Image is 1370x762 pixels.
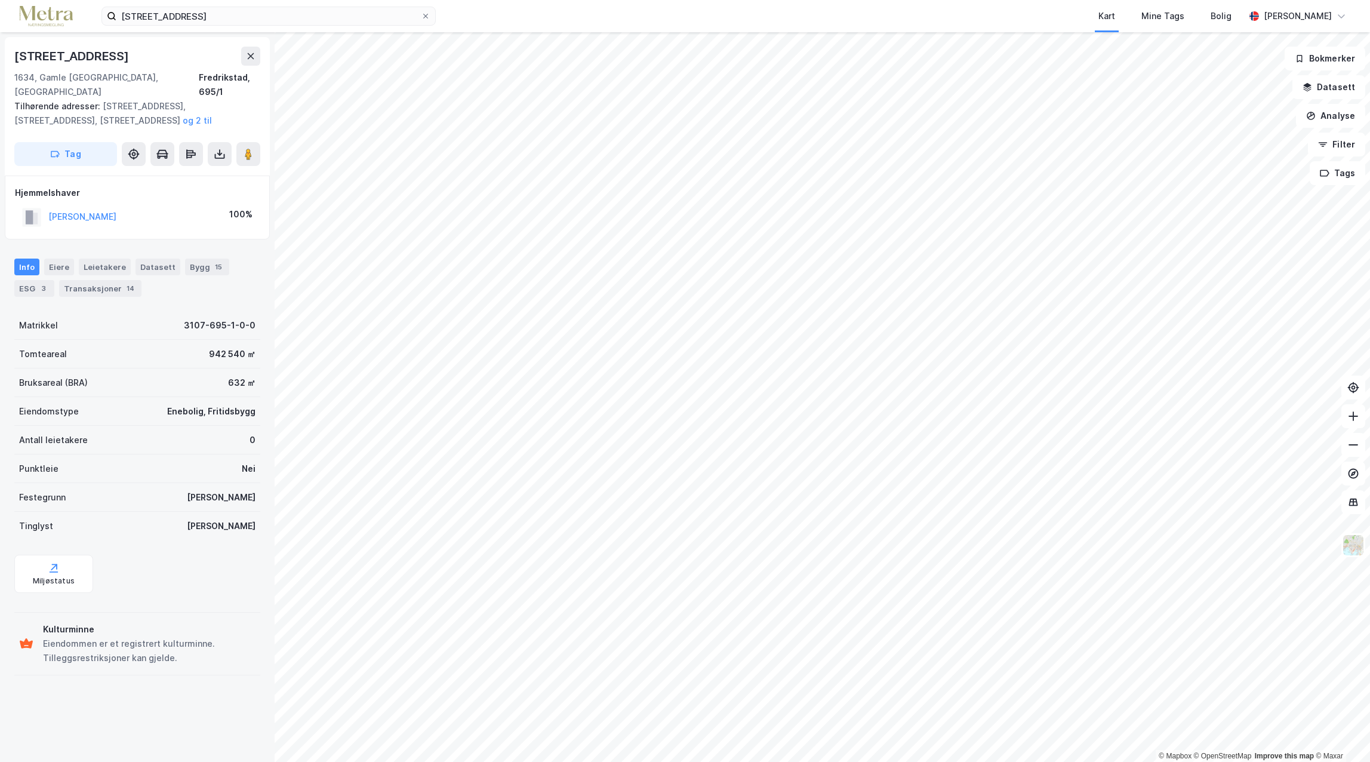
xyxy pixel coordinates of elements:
div: Matrikkel [19,318,58,333]
div: Datasett [136,259,180,275]
div: Bolig [1211,9,1232,23]
div: 100% [229,207,253,222]
div: Tinglyst [19,519,53,533]
button: Analyse [1296,104,1365,128]
div: Enebolig, Fritidsbygg [167,404,255,419]
div: 632 ㎡ [228,376,255,390]
div: Eiendommen er et registrert kulturminne. Tilleggsrestriksjoner kan gjelde. [43,637,255,665]
div: Hjemmelshaver [15,186,260,200]
div: Miljøstatus [33,576,75,586]
div: Mine Tags [1141,9,1184,23]
div: [STREET_ADDRESS], [STREET_ADDRESS], [STREET_ADDRESS] [14,99,251,128]
div: [PERSON_NAME] [187,490,255,505]
img: Z [1342,534,1365,557]
div: 3107-695-1-0-0 [184,318,255,333]
img: metra-logo.256734c3b2bbffee19d4.png [19,6,73,27]
div: 3 [38,282,50,294]
input: Søk på adresse, matrikkel, gårdeiere, leietakere eller personer [116,7,421,25]
div: Nei [242,462,255,476]
div: Fredrikstad, 695/1 [199,70,260,99]
div: Kontrollprogram for chat [1310,705,1370,762]
div: Kulturminne [43,622,255,637]
div: [PERSON_NAME] [187,519,255,533]
button: Filter [1308,133,1365,156]
a: OpenStreetMap [1194,752,1252,760]
div: 1634, Gamle [GEOGRAPHIC_DATA], [GEOGRAPHIC_DATA] [14,70,199,99]
a: Improve this map [1255,752,1314,760]
button: Tag [14,142,117,166]
div: ESG [14,280,54,297]
div: 0 [250,433,255,447]
div: Bruksareal (BRA) [19,376,88,390]
div: Festegrunn [19,490,66,505]
a: Mapbox [1159,752,1192,760]
div: Kart [1098,9,1115,23]
div: [STREET_ADDRESS] [14,47,131,66]
span: Tilhørende adresser: [14,101,103,111]
div: 15 [213,261,224,273]
div: Punktleie [19,462,59,476]
div: Eiere [44,259,74,275]
div: [PERSON_NAME] [1264,9,1332,23]
div: 942 540 ㎡ [209,347,255,361]
div: 14 [124,282,137,294]
div: Eiendomstype [19,404,79,419]
div: Leietakere [79,259,131,275]
div: Antall leietakere [19,433,88,447]
button: Bokmerker [1285,47,1365,70]
div: Info [14,259,39,275]
iframe: Chat Widget [1310,705,1370,762]
div: Tomteareal [19,347,67,361]
button: Tags [1310,161,1365,185]
div: Transaksjoner [59,280,141,297]
button: Datasett [1292,75,1365,99]
div: Bygg [185,259,229,275]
